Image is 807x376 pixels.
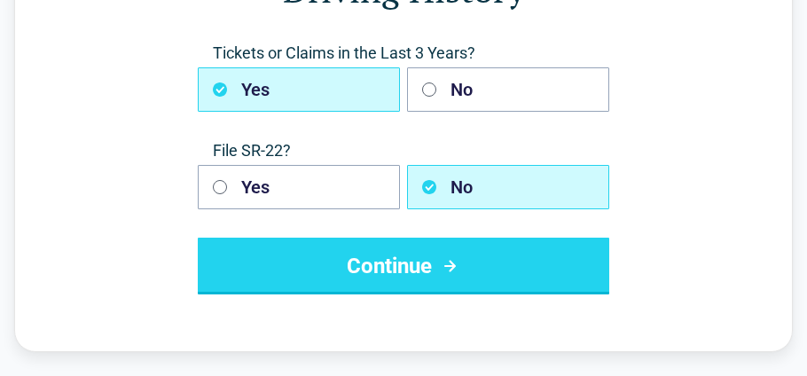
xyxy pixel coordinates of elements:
[198,238,609,294] button: Continue
[407,67,609,112] button: No
[198,67,400,112] button: Yes
[198,140,609,161] span: File SR-22?
[407,165,609,209] button: No
[198,43,609,64] span: Tickets or Claims in the Last 3 Years?
[198,165,400,209] button: Yes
